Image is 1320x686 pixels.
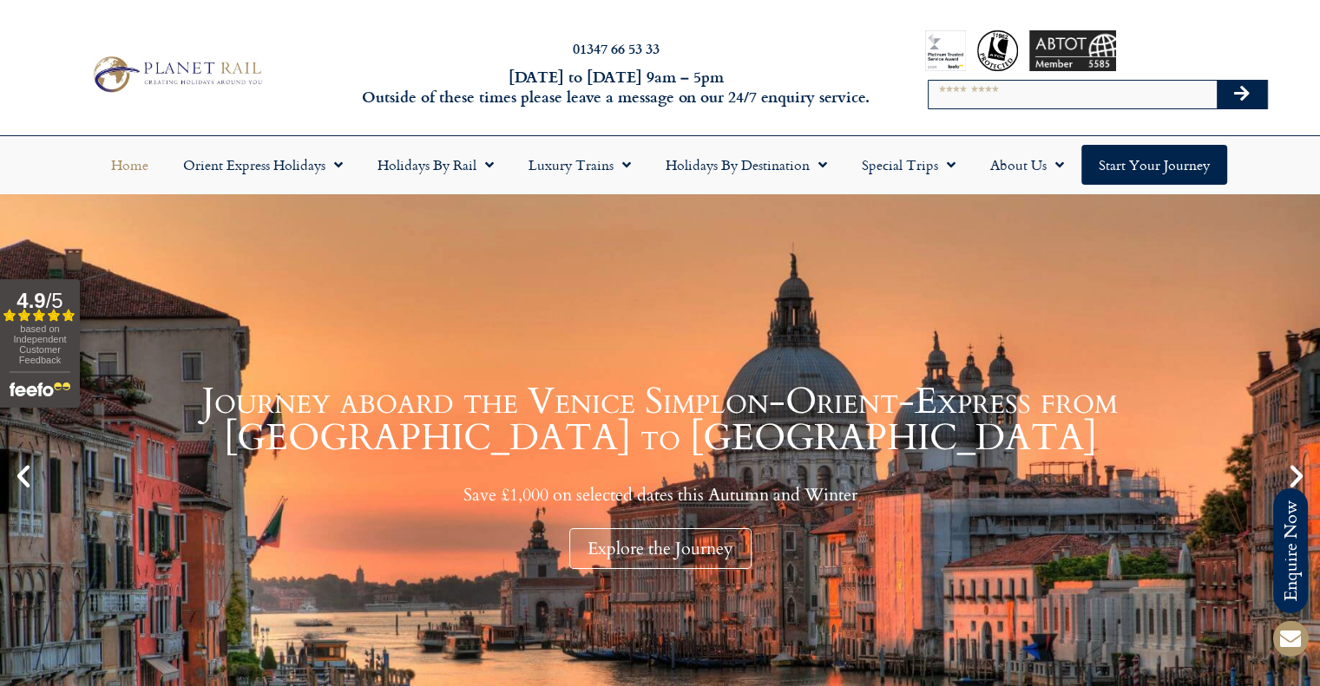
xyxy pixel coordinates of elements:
[569,528,752,569] div: Explore the Journey
[511,145,648,185] a: Luxury Trains
[1081,145,1227,185] a: Start your Journey
[973,145,1081,185] a: About Us
[86,52,266,96] img: Planet Rail Train Holidays Logo
[1217,81,1267,108] button: Search
[43,383,1277,456] h1: Journey aboard the Venice Simplon-Orient-Express from [GEOGRAPHIC_DATA] to [GEOGRAPHIC_DATA]
[844,145,973,185] a: Special Trips
[357,67,876,108] h6: [DATE] to [DATE] 9am – 5pm Outside of these times please leave a message on our 24/7 enquiry serv...
[9,145,1311,185] nav: Menu
[94,145,166,185] a: Home
[9,461,38,491] div: Previous slide
[43,484,1277,506] p: Save £1,000 on selected dates this Autumn and Winter
[360,145,511,185] a: Holidays by Rail
[648,145,844,185] a: Holidays by Destination
[1282,461,1311,491] div: Next slide
[166,145,360,185] a: Orient Express Holidays
[573,38,660,58] a: 01347 66 53 33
